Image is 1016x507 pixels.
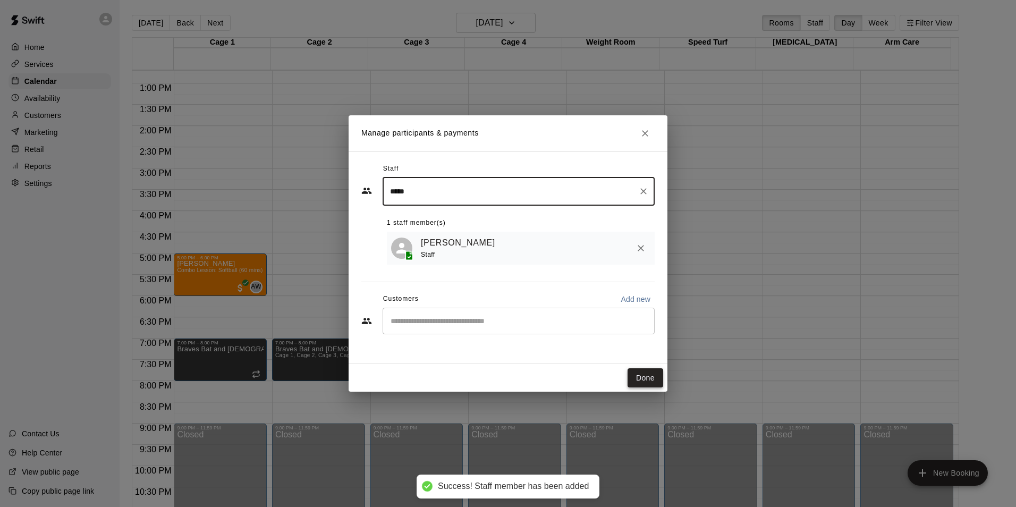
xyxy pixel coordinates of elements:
span: Customers [383,291,419,308]
p: Add new [621,294,650,305]
span: Staff [421,251,435,258]
svg: Staff [361,185,372,196]
button: Close [636,124,655,143]
button: Done [628,368,663,388]
span: 1 staff member(s) [387,215,446,232]
span: Staff [383,160,399,178]
button: Clear [636,184,651,199]
a: [PERSON_NAME] [421,236,495,250]
div: Start typing to search customers... [383,308,655,334]
div: Corey Betz [391,238,412,259]
p: Manage participants & payments [361,128,479,139]
div: Search staff [383,178,655,206]
div: Success! Staff member has been added [438,481,589,492]
button: Remove [631,239,650,258]
button: Add new [616,291,655,308]
svg: Customers [361,316,372,326]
